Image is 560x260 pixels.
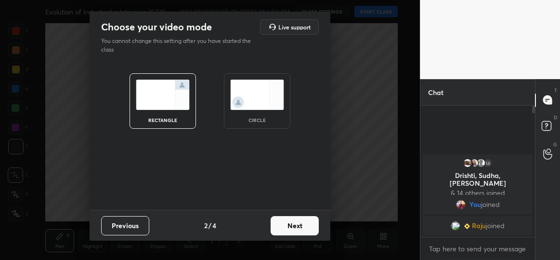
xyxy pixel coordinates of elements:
div: grid [420,152,535,237]
img: 820eccca3c02444c8dae7cf635fb5d2a.jpg [456,200,466,209]
img: 253d6d5b81754ff5b0a9dff7067180e6.jpg [463,158,472,168]
span: Raju [472,222,486,230]
button: Next [271,216,319,235]
span: joined [481,201,500,208]
h5: Live support [278,24,311,30]
p: & 14 others joined [429,189,527,197]
p: T [554,87,557,94]
h4: 4 [212,220,216,231]
button: Previous [101,216,149,235]
img: Learner_Badge_beginner_1_8b307cf2a0.svg [464,223,470,229]
div: rectangle [143,118,182,123]
p: You cannot change this setting after you have started the class [101,37,257,54]
span: You [469,201,481,208]
h4: 2 [204,220,208,231]
img: default.png [476,158,486,168]
p: G [553,141,557,148]
span: joined [486,222,505,230]
div: circle [238,118,276,123]
img: 3 [451,221,460,231]
img: normalScreenIcon.ae25ed63.svg [136,80,190,110]
p: D [554,114,557,121]
p: Chat [420,80,451,105]
p: Drishti, Sudha, [PERSON_NAME] [429,172,527,187]
img: circleScreenIcon.acc0effb.svg [230,80,284,110]
h2: Choose your video mode [101,21,212,33]
div: 14 [483,158,493,168]
h4: / [208,220,211,231]
img: 6ded387bf2cb4d3298150f8b8776fbde.jpg [469,158,479,168]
